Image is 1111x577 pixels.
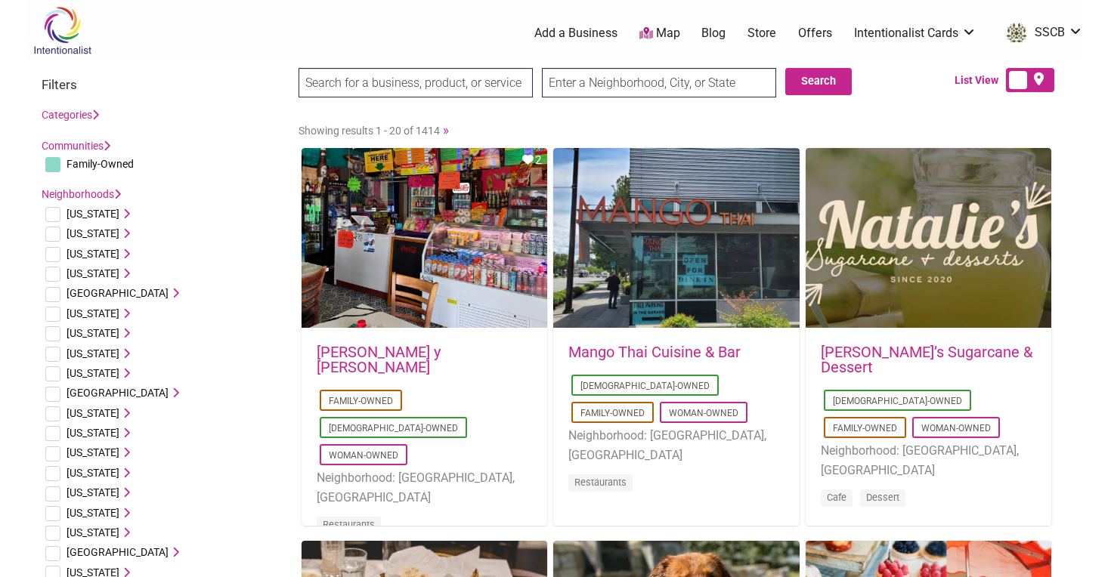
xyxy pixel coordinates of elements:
span: List View [955,73,1006,88]
a: [DEMOGRAPHIC_DATA]-Owned [329,423,458,434]
a: Restaurants [323,519,375,530]
span: [US_STATE] [67,248,119,260]
a: Woman-Owned [669,408,738,418]
span: [GEOGRAPHIC_DATA] [67,287,169,299]
a: Communities [42,140,110,152]
li: Neighborhood: [GEOGRAPHIC_DATA], [GEOGRAPHIC_DATA] [568,426,784,464]
a: Restaurants [574,477,627,488]
a: Woman-Owned [921,423,991,434]
span: Family-Owned [67,158,134,170]
span: [US_STATE] [67,208,119,220]
li: Neighborhood: [GEOGRAPHIC_DATA], [GEOGRAPHIC_DATA] [317,468,532,507]
input: Search for a business, product, or service [299,68,533,97]
a: Family-Owned [580,408,645,418]
h3: Filters [42,77,283,92]
button: Search [785,68,852,95]
a: Intentionalist Cards [854,25,976,42]
a: Mango Thai Cuisine & Bar [568,343,741,361]
a: Map [639,25,680,42]
span: [US_STATE] [67,307,119,319]
span: [GEOGRAPHIC_DATA] [67,546,169,558]
span: [US_STATE] [67,267,119,279]
a: Woman-Owned [329,450,398,461]
span: [GEOGRAPHIC_DATA] [67,387,169,399]
span: [US_STATE] [67,327,119,339]
a: Cafe [827,492,846,503]
span: [US_STATE] [67,507,119,519]
img: Intentionalist [26,6,98,55]
span: [US_STATE] [67,227,119,239]
a: [PERSON_NAME] y [PERSON_NAME] [317,343,441,376]
a: Family-Owned [329,396,393,406]
a: Offers [798,25,832,42]
a: Categories [42,109,99,121]
span: [US_STATE] [67,446,119,458]
a: Neighborhoods [42,188,121,200]
input: Enter a Neighborhood, City, or State [542,68,776,97]
span: [US_STATE] [67,427,119,439]
span: [US_STATE] [67,347,119,359]
a: Family-Owned [833,423,897,434]
span: [US_STATE] [67,467,119,479]
a: [DEMOGRAPHIC_DATA]-Owned [580,381,710,391]
span: Showing results 1 - 20 of 1414 [299,125,440,137]
span: [US_STATE] [67,526,119,538]
li: Neighborhood: [GEOGRAPHIC_DATA], [GEOGRAPHIC_DATA] [821,441,1036,480]
a: [DEMOGRAPHIC_DATA]-Owned [833,396,962,406]
a: Add a Business [534,25,617,42]
a: Dessert [866,492,899,503]
a: SSCB [998,20,1083,47]
span: [US_STATE] [67,486,119,498]
a: » [443,122,449,137]
a: Store [747,25,776,42]
span: [US_STATE] [67,407,119,419]
a: [PERSON_NAME]’s Sugarcane & Dessert [821,343,1032,376]
span: [US_STATE] [67,367,119,379]
a: Blog [701,25,726,42]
